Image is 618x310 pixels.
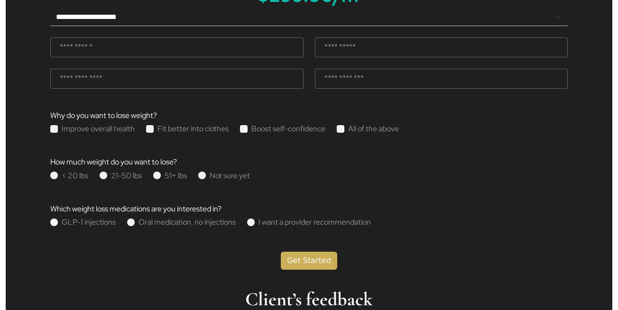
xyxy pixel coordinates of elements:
[210,172,250,180] label: Not sure yet
[348,125,399,133] label: All of the above
[50,205,221,213] label: Which weight loss medications are you interested in?
[62,125,135,133] label: Improve overall health
[50,112,157,119] label: Why do you want to lose weight?
[281,252,337,270] button: Get Started
[138,219,236,226] label: Oral medication, no injections
[62,219,116,226] label: GLP-1 injections
[111,172,142,180] label: 21-50 lbs
[50,158,177,166] label: How much weight do you want to lose?
[50,9,568,26] select: Default select example
[157,125,229,133] label: Fit better into clothes
[251,125,325,133] label: Boost self-confidence
[165,172,187,180] label: 51+ lbs
[258,219,371,226] label: I want a provider recommendation
[62,172,88,180] label: < 20 lbs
